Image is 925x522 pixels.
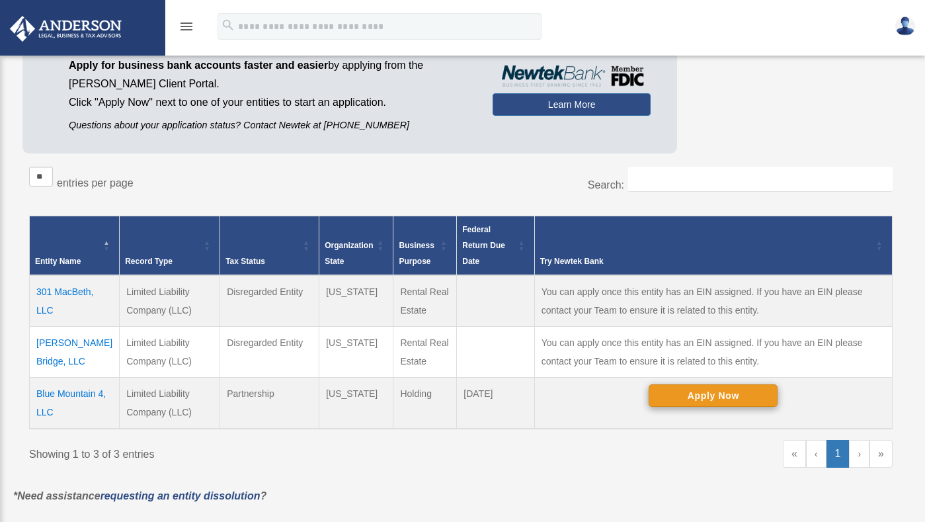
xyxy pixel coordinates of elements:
[319,275,393,327] td: [US_STATE]
[101,490,261,501] a: requesting an entity dissolution
[499,65,644,87] img: NewtekBankLogoSM.png
[120,326,220,377] td: Limited Liability Company (LLC)
[69,60,328,71] span: Apply for business bank accounts faster and easier
[393,216,457,275] th: Business Purpose: Activate to sort
[457,377,534,429] td: [DATE]
[120,216,220,275] th: Record Type: Activate to sort
[319,326,393,377] td: [US_STATE]
[534,275,892,327] td: You can apply once this entity has an EIN assigned. If you have an EIN please contact your Team t...
[220,326,319,377] td: Disregarded Entity
[69,93,473,112] p: Click "Apply Now" next to one of your entities to start an application.
[179,19,194,34] i: menu
[393,377,457,429] td: Holding
[30,275,120,327] td: 301 MacBeth, LLC
[534,216,892,275] th: Try Newtek Bank : Activate to sort
[35,257,81,266] span: Entity Name
[220,377,319,429] td: Partnership
[319,377,393,429] td: [US_STATE]
[120,275,220,327] td: Limited Liability Company (LLC)
[849,440,869,468] a: Next
[826,440,850,468] a: 1
[30,326,120,377] td: [PERSON_NAME] Bridge, LLC
[783,440,806,468] a: First
[220,275,319,327] td: Disregarded Entity
[534,326,892,377] td: You can apply once this entity has an EIN assigned. If you have an EIN please contact your Team t...
[457,216,534,275] th: Federal Return Due Date: Activate to sort
[895,17,915,36] img: User Pic
[57,177,134,189] label: entries per page
[30,216,120,275] th: Entity Name: Activate to invert sorting
[125,257,173,266] span: Record Type
[588,179,624,191] label: Search:
[120,377,220,429] td: Limited Liability Company (LLC)
[319,216,393,275] th: Organization State: Activate to sort
[540,253,872,269] div: Try Newtek Bank
[493,93,651,116] a: Learn More
[69,117,473,134] p: Questions about your application status? Contact Newtek at [PHONE_NUMBER]
[806,440,826,468] a: Previous
[225,257,265,266] span: Tax Status
[30,377,120,429] td: Blue Mountain 4, LLC
[69,56,473,93] p: by applying from the [PERSON_NAME] Client Portal.
[29,440,451,464] div: Showing 1 to 3 of 3 entries
[462,225,505,266] span: Federal Return Due Date
[221,18,235,32] i: search
[393,275,457,327] td: Rental Real Estate
[393,326,457,377] td: Rental Real Estate
[869,440,893,468] a: Last
[179,23,194,34] a: menu
[325,241,373,266] span: Organization State
[13,490,266,501] em: *Need assistance ?
[220,216,319,275] th: Tax Status: Activate to sort
[399,241,434,266] span: Business Purpose
[649,384,778,407] button: Apply Now
[6,16,126,42] img: Anderson Advisors Platinum Portal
